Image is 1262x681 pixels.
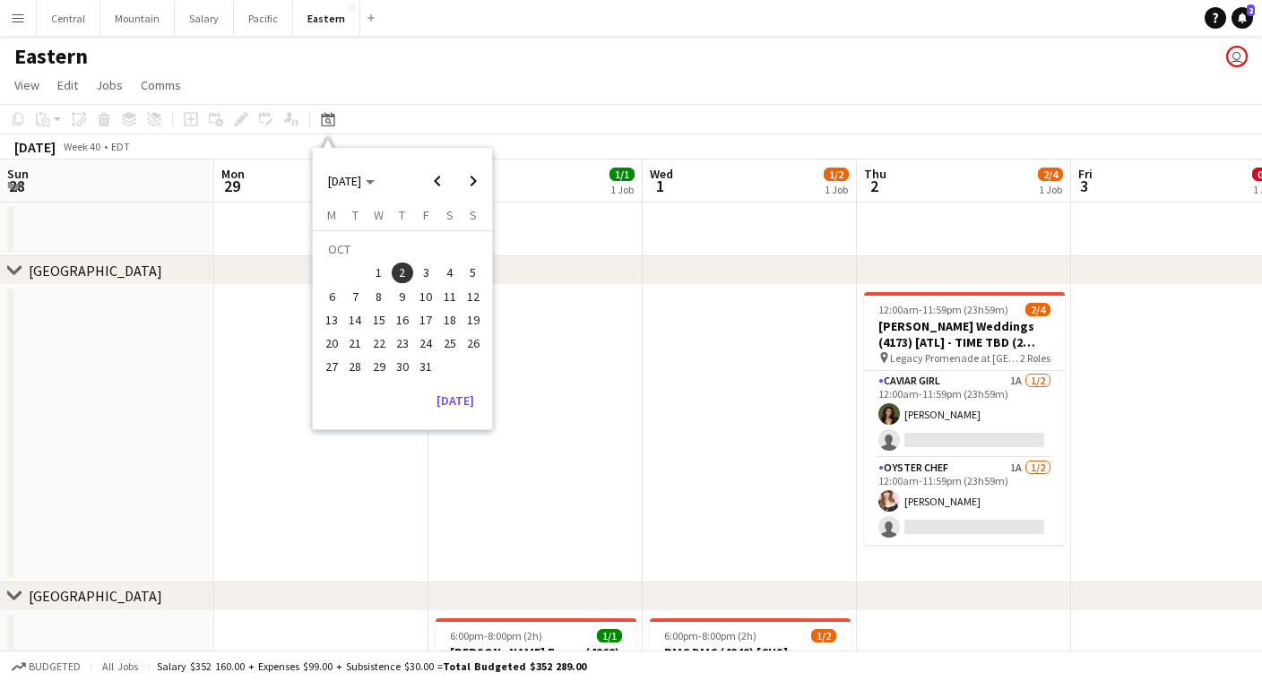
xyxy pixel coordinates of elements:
button: Choose month and year [321,165,382,197]
button: 24-10-2025 [414,332,437,355]
span: 6:00pm-8:00pm (2h) [664,629,756,642]
span: 31 [415,357,437,378]
span: 2 [392,263,413,284]
a: Comms [134,73,188,97]
span: 3 [1076,176,1093,196]
div: Salary $352 160.00 + Expenses $99.00 + Subsistence $30.00 = [157,659,586,673]
span: F [423,207,429,223]
div: 1 Job [610,183,634,196]
span: T [399,207,405,223]
span: 1/1 [609,168,635,181]
span: 9 [392,286,413,307]
div: 1 Job [825,183,848,196]
a: 2 [1232,7,1253,29]
span: 16 [392,309,413,331]
div: [GEOGRAPHIC_DATA] [29,587,162,605]
button: 16-10-2025 [391,308,414,332]
button: 10-10-2025 [414,285,437,308]
span: Comms [141,77,181,93]
span: 24 [415,332,437,354]
span: 2/4 [1038,168,1063,181]
app-card-role: Oyster Chef1A1/212:00am-11:59pm (23h59m)[PERSON_NAME] [864,458,1065,545]
button: 18-10-2025 [437,308,461,332]
span: Sun [7,166,29,182]
span: View [14,77,39,93]
button: 07-10-2025 [343,285,367,308]
span: 6 [321,286,342,307]
button: 01-10-2025 [367,261,391,284]
button: 14-10-2025 [343,308,367,332]
span: Fri [1078,166,1093,182]
span: T [352,207,359,223]
span: 21 [345,332,367,354]
span: Thu [864,166,886,182]
button: [DATE] [429,386,481,415]
span: 4 [439,263,461,284]
button: 05-10-2025 [462,261,485,284]
span: S [446,207,454,223]
span: 7 [345,286,367,307]
span: W [374,207,384,223]
span: 10 [415,286,437,307]
button: Central [37,1,100,36]
span: 5 [462,263,484,284]
span: 23 [392,332,413,354]
button: Salary [175,1,234,36]
button: 28-10-2025 [343,355,367,378]
span: 12:00am-11:59pm (23h59m) [878,303,1008,316]
button: 11-10-2025 [437,285,461,308]
button: 29-10-2025 [367,355,391,378]
button: 08-10-2025 [367,285,391,308]
span: Legacy Promenade at [GEOGRAPHIC_DATA] S [890,351,1020,365]
span: 28 [345,357,367,378]
button: 12-10-2025 [462,285,485,308]
span: 15 [368,309,390,331]
span: 13 [321,309,342,331]
app-user-avatar: Michael Bourie [1226,46,1248,67]
button: 15-10-2025 [367,308,391,332]
span: Mon [221,166,245,182]
span: 27 [321,357,342,378]
td: OCT [320,237,485,261]
div: 1 Job [1039,183,1062,196]
button: 31-10-2025 [414,355,437,378]
button: 04-10-2025 [437,261,461,284]
span: Wed [650,166,673,182]
h3: [PERSON_NAME] Weddings (4173) [ATL] - TIME TBD (2 hours) [864,318,1065,350]
div: EDT [111,140,130,153]
button: 27-10-2025 [320,355,343,378]
button: Next month [455,163,491,199]
span: Budgeted [29,660,81,673]
span: All jobs [99,659,142,673]
button: 20-10-2025 [320,332,343,355]
h3: [PERSON_NAME] Fargo (4262) [ATL/CHS] [436,644,636,677]
div: [DATE] [14,138,56,156]
div: 12:00am-11:59pm (23h59m)2/4[PERSON_NAME] Weddings (4173) [ATL] - TIME TBD (2 hours) Legacy Promen... [864,292,1065,545]
span: Jobs [96,77,123,93]
button: Mountain [100,1,175,36]
span: 2 Roles [1020,351,1050,365]
button: Budgeted [9,657,83,677]
app-card-role: Caviar Girl1A1/212:00am-11:59pm (23h59m)[PERSON_NAME] [864,371,1065,458]
a: View [7,73,47,97]
a: Jobs [89,73,130,97]
span: 11 [439,286,461,307]
button: 22-10-2025 [367,332,391,355]
span: 2 [1247,4,1255,16]
button: 06-10-2025 [320,285,343,308]
div: [GEOGRAPHIC_DATA] [29,262,162,280]
button: 02-10-2025 [391,261,414,284]
button: 19-10-2025 [462,308,485,332]
span: Total Budgeted $352 289.00 [443,659,586,673]
button: Eastern [293,1,360,36]
span: 3 [415,263,437,284]
span: [DATE] [328,173,361,189]
button: 13-10-2025 [320,308,343,332]
span: 12 [462,286,484,307]
span: M [327,207,336,223]
button: 03-10-2025 [414,261,437,284]
button: Previous month [419,163,455,199]
button: 09-10-2025 [391,285,414,308]
h1: Eastern [14,43,88,70]
span: Edit [57,77,78,93]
